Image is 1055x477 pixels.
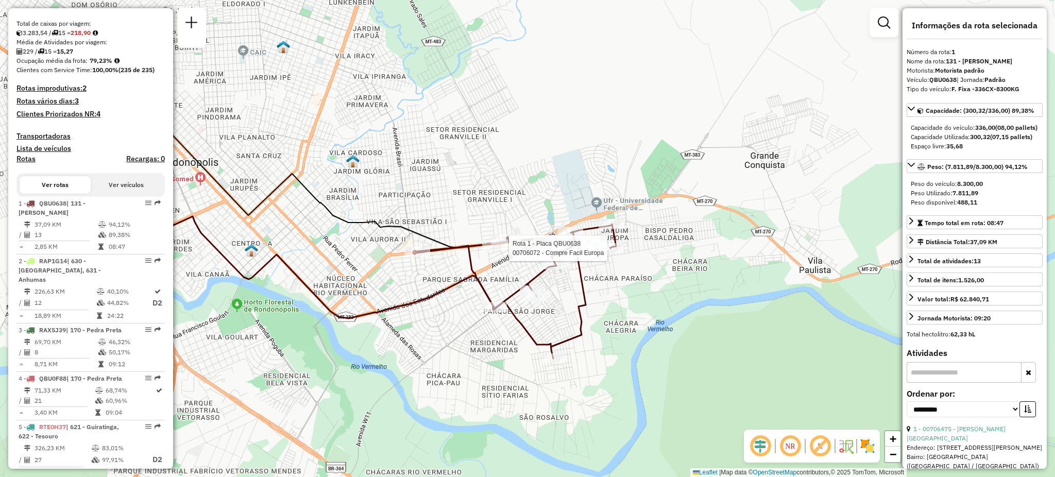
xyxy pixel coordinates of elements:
[911,132,1039,142] div: Capacidade Utilizada:
[20,176,91,194] button: Ver rotas
[19,199,86,216] span: | 131 - [PERSON_NAME]
[693,469,718,476] a: Leaflet
[34,219,98,230] td: 37,09 KM
[24,445,30,451] i: Distância Total
[19,407,24,418] td: =
[57,47,73,55] strong: 15,27
[52,30,58,36] i: Total de rotas
[95,410,100,416] i: Tempo total em rota
[951,48,955,56] strong: 1
[101,443,143,453] td: 83,01%
[970,133,990,141] strong: 300,32
[990,133,1032,141] strong: (07,15 pallets)
[107,297,152,310] td: 44,82%
[957,180,983,188] strong: 8.300,00
[907,272,1043,286] a: Total de itens:1.526,00
[155,258,161,264] em: Rota exportada
[245,244,258,257] img: 120 UDC Light Centro A
[926,107,1034,114] span: Capacidade: (300,32/336,00) 89,38%
[98,222,106,228] i: % de utilização do peso
[907,215,1043,229] a: Tempo total em rota: 08:47
[24,387,30,394] i: Distância Total
[108,359,160,369] td: 09:12
[885,431,900,447] a: Zoom in
[346,155,360,168] img: WCL Vila Cardoso
[19,347,24,357] td: /
[156,387,162,394] i: Rota otimizada
[98,349,106,355] i: % de utilização da cubagem
[719,469,721,476] span: |
[24,300,30,306] i: Total de Atividades
[907,387,1043,400] label: Ordenar por:
[91,176,162,194] button: Ver veículos
[105,407,155,418] td: 09:04
[95,398,103,404] i: % de utilização da cubagem
[39,199,66,207] span: QBU0638
[97,300,105,306] i: % de utilização da cubagem
[34,242,98,252] td: 2,85 KM
[145,327,151,333] em: Opções
[38,48,44,55] i: Total de rotas
[907,175,1043,211] div: Peso: (7.811,89/8.300,00) 94,12%
[907,311,1043,325] a: Jornada Motorista: 09:20
[34,407,95,418] td: 3,40 KM
[107,286,152,297] td: 40,10%
[19,453,24,466] td: /
[145,375,151,381] em: Opções
[984,76,1006,83] strong: Padrão
[108,219,160,230] td: 94,12%
[108,242,160,252] td: 08:47
[108,337,160,347] td: 46,32%
[19,199,86,216] span: 1 -
[34,443,91,453] td: 326,23 KM
[19,423,119,440] span: | 621 - Guiratinga, 622 - Tesouro
[957,198,977,206] strong: 488,11
[927,163,1028,171] span: Peso: (7.811,89/8.300,00) 94,12%
[16,155,36,163] h4: Rotas
[911,142,1039,151] div: Espaço livre:
[1019,401,1036,417] button: Ordem crescente
[874,12,894,33] a: Exibir filtros
[101,453,143,466] td: 97,91%
[34,453,91,466] td: 27
[19,326,122,334] span: 3 -
[946,142,963,150] strong: 35,68
[93,30,98,36] i: Meta Caixas/viagem: 222,69 Diferença: -3,79
[890,448,896,461] span: −
[907,66,1043,75] div: Motorista:
[16,97,165,106] h4: Rotas vários dias:
[935,66,984,74] strong: Motorista padrão
[98,339,106,345] i: % de utilização do peso
[19,230,24,240] td: /
[911,189,1039,198] div: Peso Utilizado:
[907,84,1043,94] div: Tipo do veículo:
[911,180,983,188] span: Peso do veículo:
[950,330,975,338] strong: 62,33 hL
[970,238,997,246] span: 37,09 KM
[907,330,1043,339] div: Total hectolitro:
[16,30,23,36] i: Cubagem total roteirizado
[952,189,978,197] strong: 7.811,89
[96,109,100,118] strong: 4
[907,443,1043,452] div: Endereço: [STREET_ADDRESS][PERSON_NAME]
[108,230,160,240] td: 89,38%
[34,337,98,347] td: 69,70 KM
[19,396,24,406] td: /
[748,434,773,458] span: Ocultar deslocamento
[16,38,165,47] div: Média de Atividades por viagem:
[155,375,161,381] em: Rota exportada
[92,445,99,451] i: % de utilização do peso
[152,297,162,309] p: D2
[907,234,1043,248] a: Distância Total:37,09 KM
[957,76,1006,83] span: | Jornada:
[71,29,91,37] strong: 218,90
[34,286,96,297] td: 226,63 KM
[155,327,161,333] em: Rota exportada
[950,295,989,303] strong: R$ 62.840,71
[911,198,1039,207] div: Peso disponível:
[917,314,991,323] div: Jornada Motorista: 09:20
[34,385,95,396] td: 71,33 KM
[907,425,1006,442] a: 1 - 00706475 - [PERSON_NAME][GEOGRAPHIC_DATA]
[907,75,1043,84] div: Veículo:
[907,348,1043,358] h4: Atividades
